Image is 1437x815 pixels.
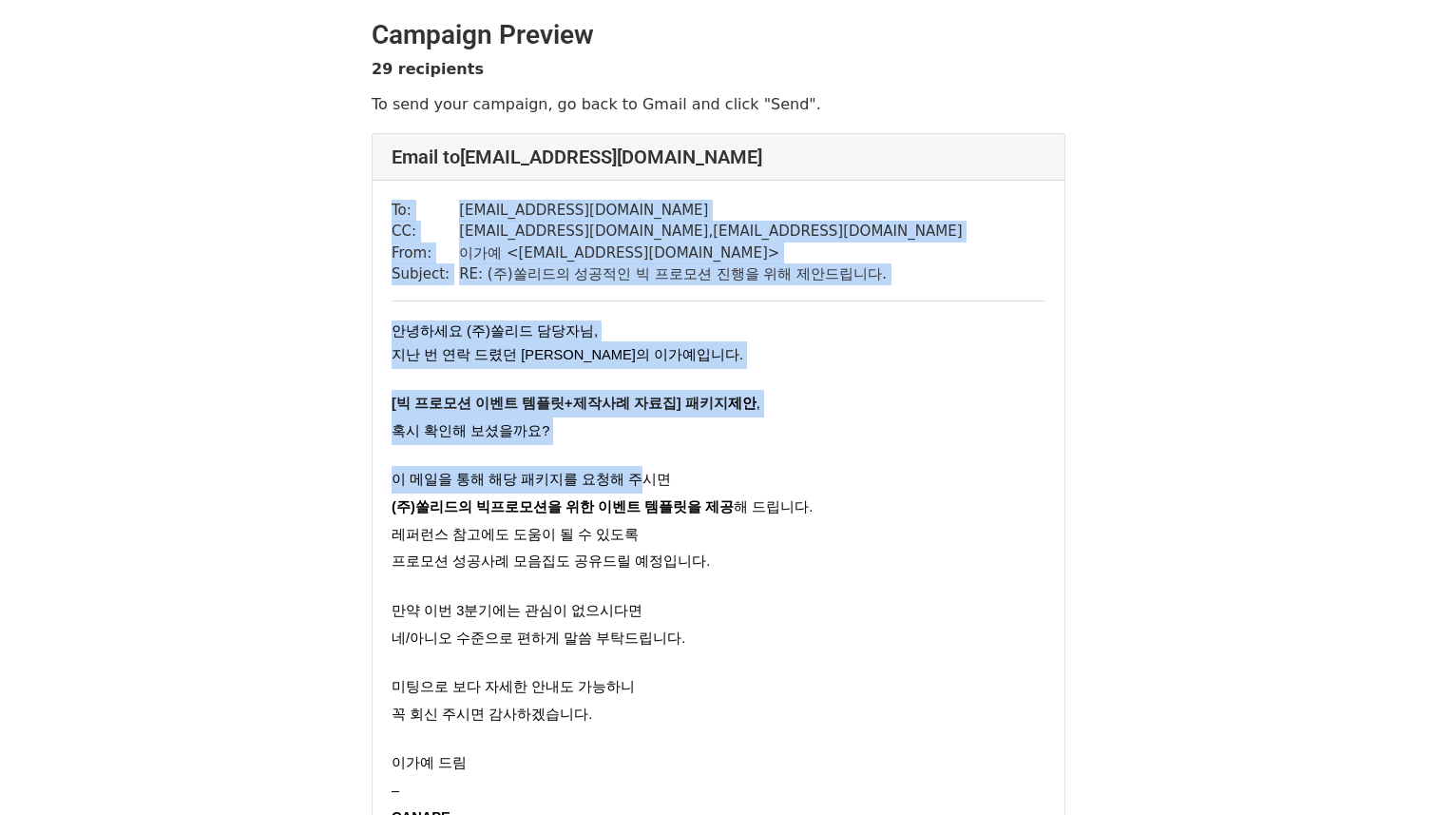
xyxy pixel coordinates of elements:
span: 레퍼런스 참고에도 도움이 될 수 있도록 [392,527,639,542]
span: 의 빅프로모션을 위한 이벤트 템플릿을 제공 [458,499,734,514]
b: (주)쏠리드 [392,499,458,514]
span: 네/아니오 수준으로 편하게 말씀 부탁드립니다. [392,631,685,646]
span: 지난 번 연락 드렸던 [PERSON_NAME]의 이가예입니다. [392,347,743,362]
td: To: [392,200,459,222]
strong: 29 recipients [372,60,484,78]
span: 해 드립니다. [734,499,813,514]
td: Subject: [392,263,459,285]
span: – [392,783,399,798]
span: 제안 [728,396,757,411]
h4: Email to [EMAIL_ADDRESS][DOMAIN_NAME] [392,146,1045,168]
td: [EMAIL_ADDRESS][DOMAIN_NAME] [459,200,962,222]
span: , [757,396,760,411]
span: 이가예 드림 [392,755,467,770]
span: 만약 이번 3분기에는 관심이 없으시다면 [392,603,642,618]
iframe: Chat Widget [1342,724,1437,815]
span: [빅 프로모션 이벤트 템플릿+제작사례 자료집] 패키지 [392,396,728,411]
span: 꼭 회신 주시면 감사하겠습니다. [392,707,592,722]
td: [EMAIL_ADDRESS][DOMAIN_NAME] , [EMAIL_ADDRESS][DOMAIN_NAME] [459,221,962,243]
td: From: [392,243,459,264]
span: 이 메일을 통해 해당 패키지를 요청해 주시면 [392,472,671,487]
span: 미팅으로 보다 자세한 안내도 가능하니 [392,679,635,694]
span: 혹시 확인해 보셨을까요? [392,423,549,438]
td: 이가예 < [EMAIL_ADDRESS][DOMAIN_NAME] > [459,243,962,264]
p: To send your campaign, go back to Gmail and click "Send". [372,94,1065,114]
td: RE: (주)쏠리드의 성공적인 빅 프로모션 진행을 위해 제안드립니다. [459,263,962,285]
h2: Campaign Preview [372,19,1065,51]
td: CC: [392,221,459,243]
span: 안녕하세요 (주)쏠리드 담당자님, [392,323,598,339]
span: 프로모션 성공사례 모음집도 공유드릴 예정입니다. [392,553,710,569]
